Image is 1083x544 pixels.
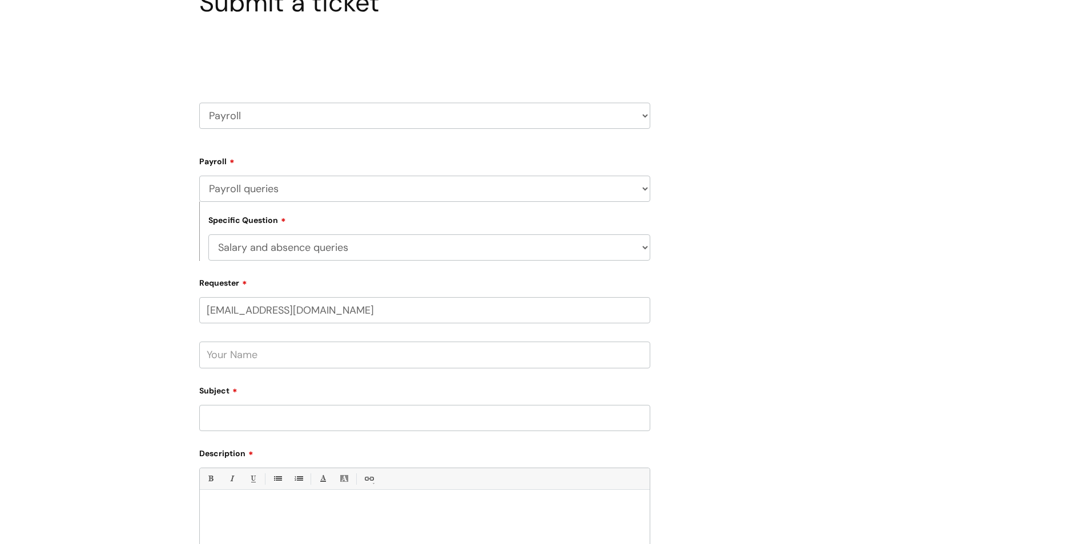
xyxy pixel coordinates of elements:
input: Email [199,297,650,323]
h2: Select issue type [199,44,650,66]
input: Your Name [199,342,650,368]
a: Back Color [337,472,351,486]
label: Specific Question [208,214,286,225]
label: Subject [199,382,650,396]
label: Description [199,445,650,458]
label: Payroll [199,153,650,167]
a: • Unordered List (Ctrl-Shift-7) [270,472,284,486]
a: 1. Ordered List (Ctrl-Shift-8) [291,472,305,486]
label: Requester [199,274,650,288]
a: Link [361,472,376,486]
a: Bold (Ctrl-B) [203,472,218,486]
a: Underline(Ctrl-U) [245,472,260,486]
a: Font Color [316,472,330,486]
a: Italic (Ctrl-I) [224,472,239,486]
